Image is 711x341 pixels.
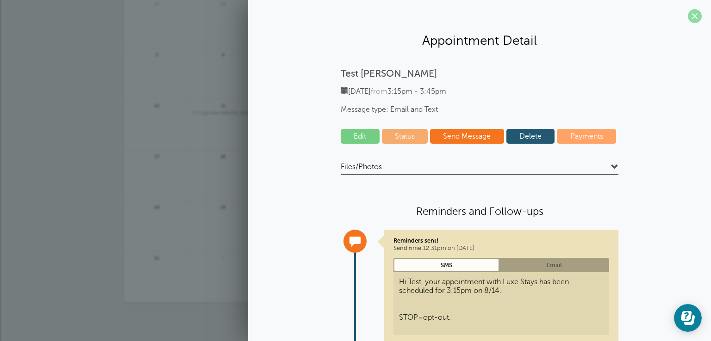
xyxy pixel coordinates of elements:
a: Delete [506,129,555,144]
span: [DATE] 3:15pm - 3:45pm [341,87,446,96]
span: 1 [219,254,227,261]
p: Hi Test, your appointment with Luxe Stays has been scheduled for 3:15pm on 8/14. STOP=opt-out. [399,278,604,322]
span: 25 [219,203,227,210]
a: Send Message [430,129,504,144]
iframe: Resource center [674,304,702,332]
span: Files/Photos [341,162,382,171]
span: 3:15pm [198,111,212,116]
span: 17 [153,152,161,159]
span: 31 [153,254,161,261]
h2: Appointment Detail [257,32,702,49]
span: 4 [219,51,227,58]
span: Send time: [393,245,423,251]
h4: Reminders and Follow-ups [341,205,618,218]
span: 10 [153,102,161,109]
strong: Reminders sent! [393,237,438,244]
span: 18 [219,152,227,159]
a: Edit [341,129,380,144]
p: Test [PERSON_NAME] [341,68,618,79]
span: 11 [219,102,227,109]
span: Message type: Email and Text [341,105,618,114]
a: Payments [557,129,616,144]
span: Test Alexis [193,111,253,116]
span: from [371,87,387,96]
p: 12:31pm on [DATE] [393,237,609,252]
p: Want a ? [124,317,587,327]
a: 3:15pmTest [PERSON_NAME] [193,111,253,116]
span: 3 [153,51,161,58]
a: SMS [393,258,499,272]
a: Status [382,129,428,144]
a: Email [499,258,609,272]
span: 24 [153,203,161,210]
